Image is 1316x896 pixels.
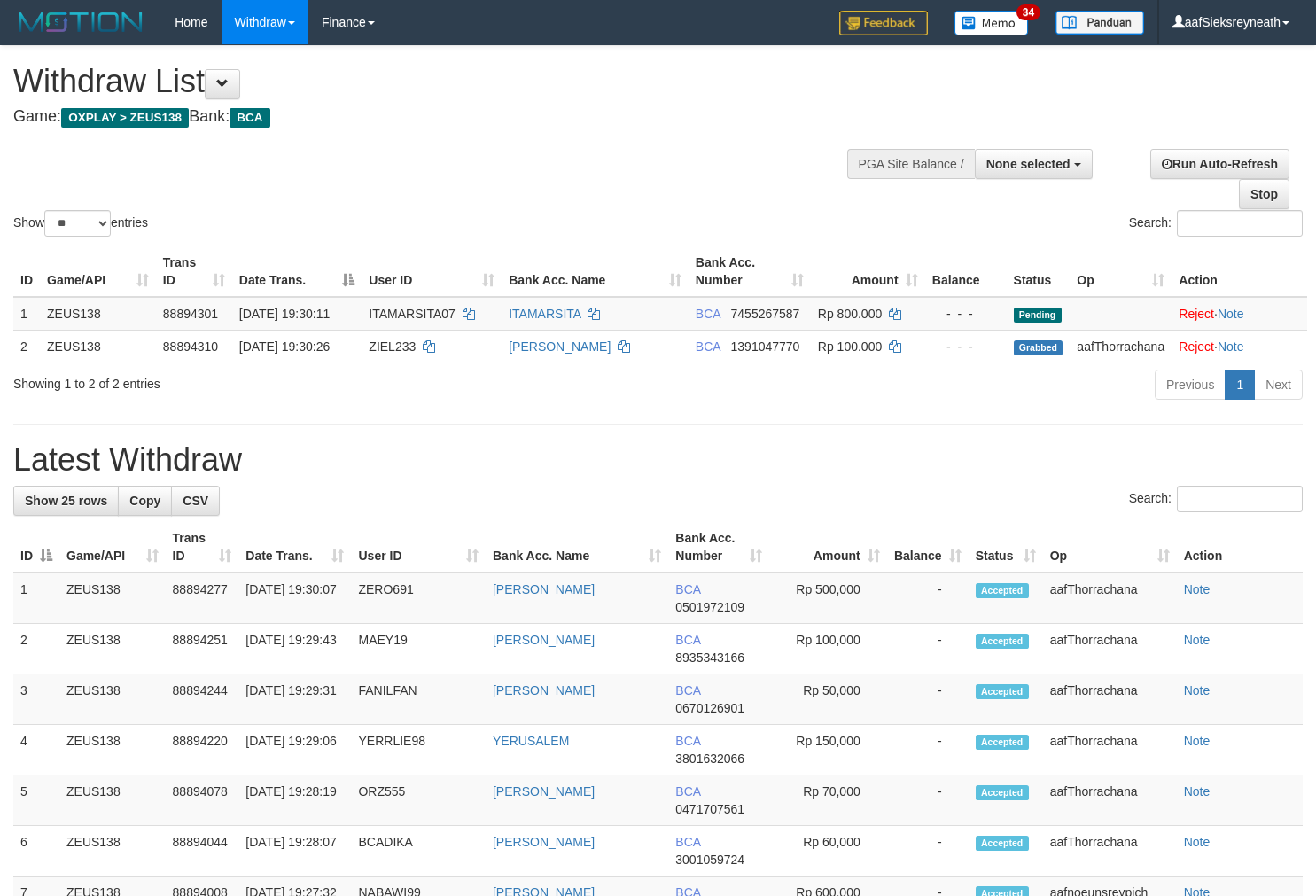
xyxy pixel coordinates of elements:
span: Copy 7455267587 to clipboard [731,307,800,321]
span: Accepted [976,735,1029,750]
a: ITAMARSITA [509,307,580,321]
label: Search: [1129,486,1303,512]
td: YERRLIE98 [351,725,486,775]
h4: Game: Bank: [13,108,860,126]
span: ZIEL233 [369,339,416,354]
span: Copy 0670126901 to clipboard [675,701,744,715]
td: 88894044 [166,826,239,877]
td: - [887,674,969,725]
td: ZEUS138 [59,725,166,775]
a: [PERSON_NAME] [493,582,595,596]
span: Copy 3801632066 to clipboard [675,752,744,766]
a: Copy [118,486,172,516]
span: BCA [230,108,269,128]
input: Search: [1177,486,1303,512]
td: ZEUS138 [59,826,166,877]
td: - [887,624,969,674]
span: BCA [696,307,720,321]
span: ITAMARSITA07 [369,307,456,321]
span: None selected [986,157,1071,171]
span: Accepted [976,583,1029,598]
td: aafThorrachana [1043,624,1177,674]
a: Note [1218,307,1244,321]
span: Accepted [976,634,1029,649]
th: Balance: activate to sort column ascending [887,522,969,573]
span: Accepted [976,785,1029,800]
span: BCA [675,582,700,596]
img: Feedback.jpg [839,11,928,35]
img: MOTION_logo.png [13,9,148,35]
th: Date Trans.: activate to sort column descending [232,246,362,297]
th: Op: activate to sort column ascending [1043,522,1177,573]
td: Rp 50,000 [769,674,887,725]
td: aafThorrachana [1043,674,1177,725]
a: [PERSON_NAME] [509,339,611,354]
td: Rp 70,000 [769,775,887,826]
td: 88894220 [166,725,239,775]
button: None selected [975,149,1093,179]
select: Showentries [44,210,111,237]
a: Note [1184,683,1211,697]
a: [PERSON_NAME] [493,784,595,799]
a: YERUSALEM [493,734,569,748]
th: Balance [925,246,1007,297]
td: 2 [13,330,40,362]
td: 4 [13,725,59,775]
a: Note [1184,734,1211,748]
td: ZERO691 [351,573,486,624]
a: Stop [1239,179,1289,209]
span: BCA [696,339,720,354]
span: Rp 800.000 [818,307,882,321]
a: Reject [1179,339,1214,354]
td: ZEUS138 [40,330,156,362]
th: Action [1172,246,1307,297]
td: aafThorrachana [1043,573,1177,624]
td: ORZ555 [351,775,486,826]
span: 88894310 [163,339,218,354]
th: ID [13,246,40,297]
span: Grabbed [1014,340,1063,355]
span: Copy 1391047770 to clipboard [731,339,800,354]
td: - [887,775,969,826]
td: ZEUS138 [59,674,166,725]
span: Accepted [976,836,1029,851]
span: 88894301 [163,307,218,321]
h1: Withdraw List [13,64,860,99]
label: Show entries [13,210,148,237]
th: Bank Acc. Name: activate to sort column ascending [502,246,689,297]
td: ZEUS138 [40,297,156,331]
td: [DATE] 19:30:07 [238,573,351,624]
div: - - - [932,338,1000,355]
span: Copy 0501972109 to clipboard [675,600,744,614]
td: - [887,725,969,775]
th: Status [1007,246,1071,297]
th: Status: activate to sort column ascending [969,522,1043,573]
a: 1 [1225,370,1255,400]
span: OXPLAY > ZEUS138 [61,108,189,128]
th: Amount: activate to sort column ascending [811,246,925,297]
th: Bank Acc. Name: activate to sort column ascending [486,522,668,573]
a: Note [1184,835,1211,849]
td: aafThorrachana [1043,826,1177,877]
span: Rp 100.000 [818,339,882,354]
a: Next [1254,370,1303,400]
td: 6 [13,826,59,877]
td: aafThorrachana [1043,725,1177,775]
td: ZEUS138 [59,573,166,624]
td: ZEUS138 [59,624,166,674]
a: Show 25 rows [13,486,119,516]
th: User ID: activate to sort column ascending [351,522,486,573]
td: 1 [13,573,59,624]
img: panduan.png [1055,11,1144,35]
th: Trans ID: activate to sort column ascending [156,246,232,297]
td: Rp 500,000 [769,573,887,624]
td: - [887,826,969,877]
input: Search: [1177,210,1303,237]
td: 88894078 [166,775,239,826]
span: Copy 3001059724 to clipboard [675,853,744,867]
th: ID: activate to sort column descending [13,522,59,573]
th: Game/API: activate to sort column ascending [40,246,156,297]
label: Search: [1129,210,1303,237]
span: BCA [675,734,700,748]
span: [DATE] 19:30:11 [239,307,330,321]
